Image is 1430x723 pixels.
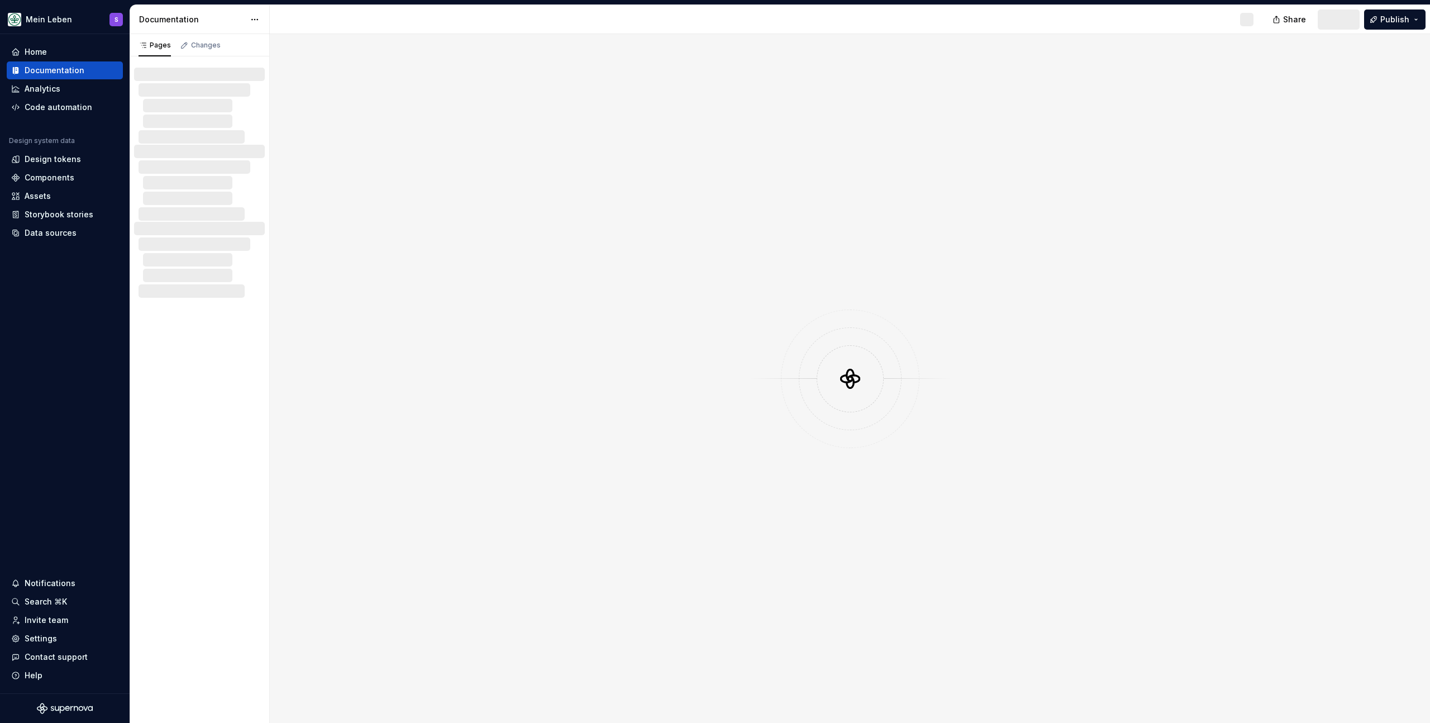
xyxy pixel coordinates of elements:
[139,41,171,50] div: Pages
[25,172,74,183] div: Components
[7,80,123,98] a: Analytics
[7,667,123,684] button: Help
[1283,14,1306,25] span: Share
[25,83,60,94] div: Analytics
[8,13,21,26] img: df5db9ef-aba0-4771-bf51-9763b7497661.png
[25,596,67,607] div: Search ⌘K
[191,41,221,50] div: Changes
[2,7,127,31] button: Mein LebenS
[7,224,123,242] a: Data sources
[7,611,123,629] a: Invite team
[25,633,57,644] div: Settings
[25,102,92,113] div: Code automation
[9,136,75,145] div: Design system data
[1267,9,1313,30] button: Share
[1380,14,1409,25] span: Publish
[7,61,123,79] a: Documentation
[25,227,77,239] div: Data sources
[1364,9,1426,30] button: Publish
[25,209,93,220] div: Storybook stories
[7,206,123,223] a: Storybook stories
[26,14,72,25] div: Mein Leben
[7,648,123,666] button: Contact support
[25,65,84,76] div: Documentation
[25,154,81,165] div: Design tokens
[25,191,51,202] div: Assets
[7,630,123,648] a: Settings
[7,150,123,168] a: Design tokens
[25,670,42,681] div: Help
[115,15,118,24] div: S
[7,593,123,611] button: Search ⌘K
[7,574,123,592] button: Notifications
[37,703,93,714] svg: Supernova Logo
[7,187,123,205] a: Assets
[7,169,123,187] a: Components
[25,46,47,58] div: Home
[7,43,123,61] a: Home
[7,98,123,116] a: Code automation
[25,578,75,589] div: Notifications
[139,14,245,25] div: Documentation
[25,651,88,663] div: Contact support
[25,615,68,626] div: Invite team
